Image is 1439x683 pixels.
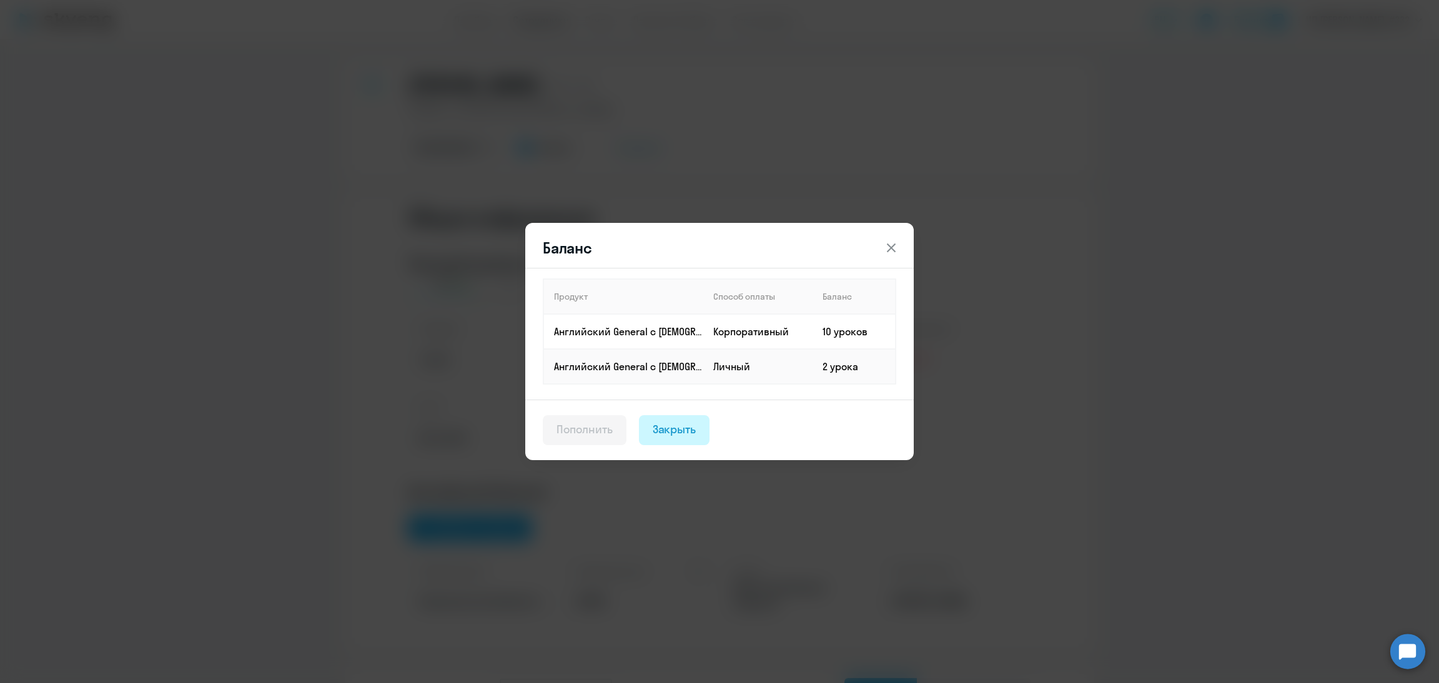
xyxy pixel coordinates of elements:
button: Пополнить [543,415,626,445]
p: Английский General с [DEMOGRAPHIC_DATA] преподавателем [554,360,703,373]
td: 2 урока [813,349,896,384]
td: 10 уроков [813,314,896,349]
th: Способ оплаты [703,279,813,314]
button: Закрыть [639,415,710,445]
header: Баланс [525,238,914,258]
th: Баланс [813,279,896,314]
td: Корпоративный [703,314,813,349]
div: Закрыть [653,421,696,438]
div: Пополнить [556,421,613,438]
td: Личный [703,349,813,384]
p: Английский General с [DEMOGRAPHIC_DATA] преподавателем [554,325,703,338]
th: Продукт [543,279,703,314]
